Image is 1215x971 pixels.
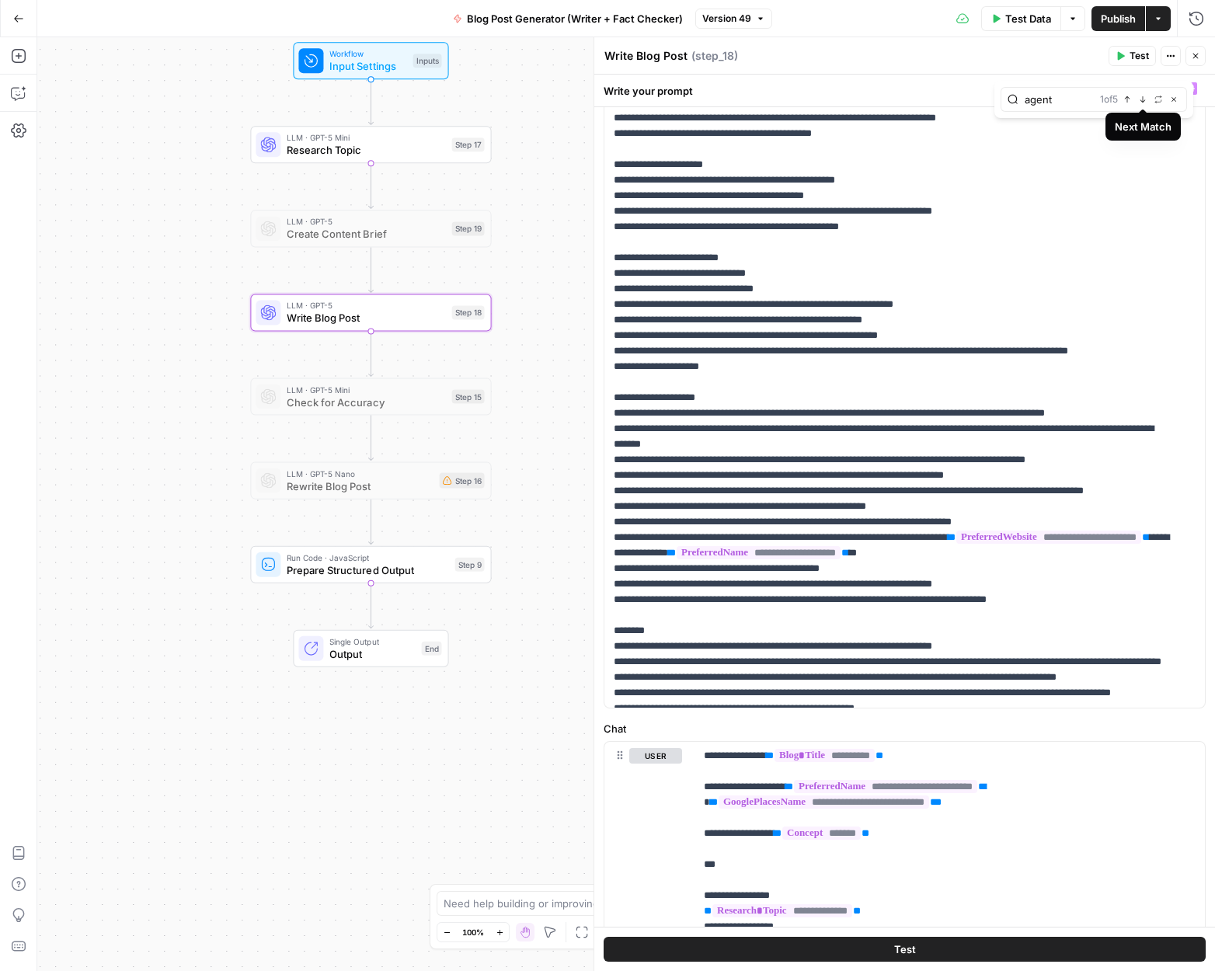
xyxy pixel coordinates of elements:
div: Single OutputOutputEnd [250,630,491,667]
span: Test Data [1005,11,1051,26]
g: Edge from step_9 to end [368,583,373,628]
div: Run Code · JavaScriptPrepare Structured OutputStep 9 [250,546,491,583]
div: Step 15 [452,390,485,404]
g: Edge from step_16 to step_9 [368,499,373,545]
div: WorkflowInput SettingsInputs [250,42,491,79]
div: Step 17 [452,137,485,151]
div: Next Match [1115,119,1171,134]
span: Prepare Structured Output [287,562,448,578]
div: Write your prompt [594,75,1215,106]
span: Output [329,646,415,662]
span: Write Blog Post [287,310,445,325]
button: Publish [1091,6,1145,31]
span: LLM · GPT-5 [287,299,445,311]
g: Edge from step_17 to step_19 [368,163,373,208]
textarea: Write Blog Post [604,48,688,64]
label: Chat [604,721,1206,736]
span: Research Topic [287,142,445,158]
span: 100% [462,926,484,938]
g: Edge from step_18 to step_15 [368,331,373,376]
span: Single Output [329,635,415,648]
span: Check for Accuracy [287,395,445,410]
div: Step 19 [452,221,485,235]
button: Test [1109,46,1156,66]
div: LLM · GPT-5 MiniCheck for AccuracyStep 15 [250,378,491,416]
div: LLM · GPT-5Write Blog PostStep 18 [250,294,491,331]
span: Input Settings [329,58,406,74]
button: Version 49 [695,9,772,29]
span: Create Content Brief [287,226,445,242]
div: Step 9 [455,558,485,572]
span: LLM · GPT-5 Mini [287,131,445,144]
span: Run Code · JavaScript [287,552,448,564]
span: 1 of 5 [1100,92,1118,106]
div: LLM · GPT-5 MiniResearch TopicStep 17 [250,126,491,163]
span: LLM · GPT-5 [287,215,445,228]
g: Edge from step_15 to step_16 [368,416,373,461]
span: Blog Post Generator (Writer + Fact Checker) [467,11,683,26]
g: Edge from start to step_17 [368,79,373,124]
button: Test [604,937,1206,962]
input: Search [1025,92,1094,107]
div: LLM · GPT-5 NanoRewrite Blog PostStep 16 [250,462,491,499]
div: LLM · GPT-5Create Content BriefStep 19 [250,210,491,247]
button: Test Data [981,6,1060,31]
div: End [422,642,442,656]
button: user [629,748,682,764]
div: Step 18 [452,305,485,319]
span: Version 49 [702,12,751,26]
span: Test [1130,49,1149,63]
div: Inputs [413,54,442,68]
div: Step 16 [440,473,485,489]
g: Edge from step_19 to step_18 [368,247,373,292]
span: Test [894,941,916,957]
span: Workflow [329,47,406,60]
span: Rewrite Blog Post [287,479,433,494]
span: Publish [1101,11,1136,26]
span: LLM · GPT-5 Mini [287,384,445,396]
span: ( step_18 ) [691,48,738,64]
span: LLM · GPT-5 Nano [287,468,433,480]
button: Blog Post Generator (Writer + Fact Checker) [444,6,692,31]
